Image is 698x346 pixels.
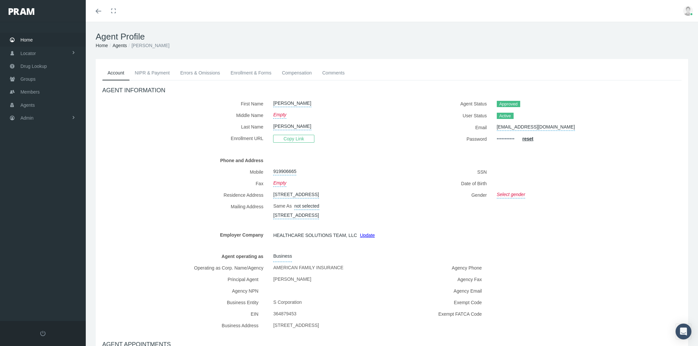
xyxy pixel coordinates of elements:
[20,73,36,85] span: Groups
[497,113,514,119] span: Active
[130,66,175,80] a: NIPR & Payment
[223,274,263,285] label: Principal Agent
[433,308,487,320] label: Exempt FATCA Code
[273,250,292,262] span: Business
[102,66,130,80] a: Account
[175,66,225,80] a: Errors & Omissions
[449,285,487,297] label: Agency Email
[277,66,317,80] a: Compensation
[447,262,487,274] label: Agency Phone
[273,230,357,240] span: HEALTHCARE SOLUTIONS TEAM, LLC
[397,110,492,122] label: User Status
[294,201,319,210] a: not selected
[273,203,292,209] span: Same As
[497,133,515,145] a: •••••••••••
[397,189,492,201] label: Gender
[20,86,40,98] span: Members
[683,6,693,16] img: user-placeholder.jpg
[127,42,170,49] li: [PERSON_NAME]
[273,320,319,331] span: [STREET_ADDRESS]
[360,233,375,238] a: Update
[273,189,319,198] a: [STREET_ADDRESS]
[102,250,268,262] label: Agent operating as
[397,98,492,110] label: Agent Status
[453,274,487,285] label: Agency Fax
[273,121,311,130] a: [PERSON_NAME]
[449,297,487,308] label: Exempt Code
[497,189,525,198] a: Select gender
[273,98,311,107] a: [PERSON_NAME]
[273,135,314,143] span: Copy Link
[397,122,492,133] label: Email
[102,201,268,219] label: Mailing Address
[96,32,688,42] h1: Agent Profile
[20,112,34,124] span: Admin
[20,99,35,111] span: Agents
[273,308,296,319] span: 364879453
[102,109,268,121] label: Middle Name
[273,210,319,219] a: [STREET_ADDRESS]
[9,8,34,15] img: PRAM_20_x_78.png
[222,297,264,308] label: Business Entity
[273,262,343,273] span: AMERICAN FAMILY INSURANCE
[273,297,301,308] span: S Corporation
[20,34,33,46] span: Home
[225,66,277,80] a: Enrollment & Forms
[497,101,520,107] span: Approved
[317,66,350,80] a: Comments
[273,274,311,285] span: [PERSON_NAME]
[20,60,47,72] span: Drug Lookup
[102,87,682,94] h4: AGENT INFORMATION
[20,47,36,60] span: Locator
[676,324,691,339] div: Open Intercom Messenger
[273,109,286,119] a: Empty
[227,285,263,297] label: Agency NPN
[397,133,492,145] label: Password
[96,43,108,48] a: Home
[102,262,268,274] label: Operating as Corp. Name/Agency
[397,178,492,189] label: Date of Birth
[246,308,263,320] label: EIN
[522,136,533,141] a: reset
[273,136,314,141] a: Copy Link
[102,166,268,178] label: Mobile
[102,132,268,145] label: Enrollment URL
[112,43,127,48] a: Agents
[102,189,268,201] label: Residence Address
[217,320,263,331] label: Business Address
[102,121,268,132] label: Last Name
[102,155,268,166] label: Phone and Address
[102,229,268,241] label: Employer Company
[397,166,492,178] label: SSN
[102,178,268,189] label: Fax
[273,166,296,175] a: 919906665
[497,122,575,131] a: [EMAIL_ADDRESS][DOMAIN_NAME]
[102,98,268,109] label: First Name
[273,178,286,187] a: Empty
